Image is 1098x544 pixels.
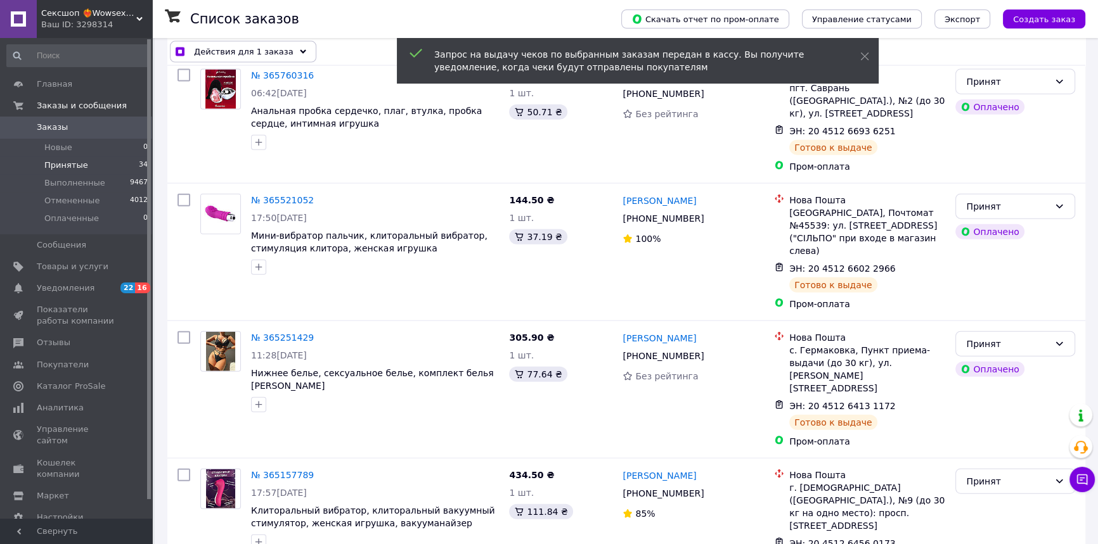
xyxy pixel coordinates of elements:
div: Принят [966,75,1049,89]
span: Без рейтинга [635,371,698,381]
span: 1 шт. [509,213,534,223]
div: Нова Пошта [789,331,945,344]
a: 3 товара в заказе [251,32,334,42]
div: Ваш ID: 3298314 [41,19,152,30]
a: Клиторальный вибратор, клиторальный вакуумный стимулятор, женская игрушка, вакууманайзер [251,505,494,528]
span: Принятые [44,160,88,171]
div: пгт. Саврань ([GEOGRAPHIC_DATA].), №2 (до 30 кг), ул. [STREET_ADDRESS] [789,82,945,120]
div: Нова Пошта [789,469,945,481]
div: Оплачено [955,362,1024,377]
div: Готово к выдаче [789,415,877,430]
div: [PHONE_NUMBER] [620,210,706,227]
div: Запрос на выдачу чеков по выбранным заказам передан в кассу. Вы получите уведомление, когда чеки ... [434,48,829,73]
span: 0 [143,142,148,153]
a: Анальная пробка сердечко, плаг, втулка, пробка сердце, интимная игрушка [251,106,482,129]
span: 17:50[DATE] [251,213,307,223]
div: Пром-оплата [789,298,945,310]
div: [PHONE_NUMBER] [620,347,706,365]
span: Аналитика [37,402,84,414]
a: Создать заказ [990,13,1085,23]
img: Фото товару [206,469,236,509]
span: 22 [120,282,135,293]
div: с. Гермаковка, Пункт приема-выдачи (до 30 кг), ул. [PERSON_NAME][STREET_ADDRESS] [789,344,945,395]
a: № 365760316 [251,70,314,80]
span: Сообщения [37,239,86,251]
span: Маркет [37,490,69,502]
span: 144.50 ₴ [509,195,554,205]
span: 1 шт. [509,88,534,98]
span: 9467 [130,177,148,189]
div: 77.64 ₴ [509,367,567,382]
a: № 365251429 [251,332,314,343]
span: Управление статусами [812,15,912,24]
span: Покупатели [37,359,89,370]
button: Создать заказ [1003,9,1085,28]
span: ЭН: 20 4512 6602 2966 [789,263,896,274]
div: г. [DEMOGRAPHIC_DATA] ([GEOGRAPHIC_DATA].), №9 (до 30 кг на одно место): просп. [STREET_ADDRESS] [789,481,945,532]
span: Оплаченные [44,213,99,224]
span: Отмененные [44,195,100,206]
div: [PHONE_NUMBER] [620,484,706,502]
div: [GEOGRAPHIC_DATA], Почтомат №45539: ул. [STREET_ADDRESS] ("СІЛЬПО" при входе в магазин слева) [789,206,945,257]
div: Нова Пошта [789,194,945,206]
div: [PHONE_NUMBER] [620,85,706,103]
span: Заказы и сообщения [37,100,127,111]
span: Отзывы [37,337,70,348]
span: Экспорт [945,15,980,24]
a: Мини-вибратор пальчик, клиторальный вибратор, стимуляция клитора, женская игрушка [251,231,488,253]
span: Выполненные [44,177,105,189]
a: № 365157789 [251,470,314,480]
a: [PERSON_NAME] [623,332,696,345]
span: 1 шт. [509,350,534,360]
a: Фото товару [200,331,241,372]
span: Создать заказ [1013,15,1075,24]
span: Без рейтинга [635,109,698,119]
div: Пром-оплата [789,160,945,173]
button: Чат с покупателем [1069,467,1095,492]
button: Экспорт [934,9,990,28]
span: Скачать отчет по пром-оплате [631,13,779,25]
span: Каталог ProSale [37,381,105,392]
div: Принят [966,199,1049,213]
span: 17:57[DATE] [251,488,307,498]
img: Фото товару [201,194,240,234]
div: 37.19 ₴ [509,229,567,244]
span: Сексшоп ❤️‍🔥Wowsextoys❤️‍🔥 [41,8,136,19]
div: Принят [966,474,1049,488]
span: Действия для 1 заказа [194,46,294,58]
input: Поиск [6,44,149,67]
span: 0 [143,213,148,224]
span: 34 [139,160,148,171]
img: Фото товару [205,70,236,109]
div: 50.71 ₴ [509,104,567,120]
span: Уведомления [37,282,94,294]
span: 06:42[DATE] [251,88,307,98]
span: Управление сайтом [37,424,117,446]
span: 100% [635,234,661,244]
span: ЭН: 20 4512 6693 6251 [789,126,896,136]
span: 16 [135,282,150,293]
button: Скачать отчет по пром-оплате [621,9,789,28]
a: Нижнее белье, сексуальное белье, комплект белья [PERSON_NAME] [251,368,494,391]
h1: Список заказов [190,11,299,27]
span: 434.50 ₴ [509,470,554,480]
a: № 365521052 [251,195,314,205]
div: Пром-оплата [789,435,945,448]
a: Фото товару [200,194,241,234]
button: Управление статусами [802,9,922,28]
span: Настройки [37,512,83,523]
a: [PERSON_NAME] [623,469,696,482]
div: 111.84 ₴ [509,504,572,519]
span: Товары и услуги [37,261,108,272]
div: Принят [966,337,1049,351]
span: ЭН: 20 4512 6413 1172 [789,401,896,411]
span: 11:28[DATE] [251,350,307,360]
div: Готово к выдаче [789,140,877,155]
span: Показатели работы компании [37,304,117,327]
span: Главная [37,79,72,90]
span: 305.90 ₴ [509,332,554,343]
